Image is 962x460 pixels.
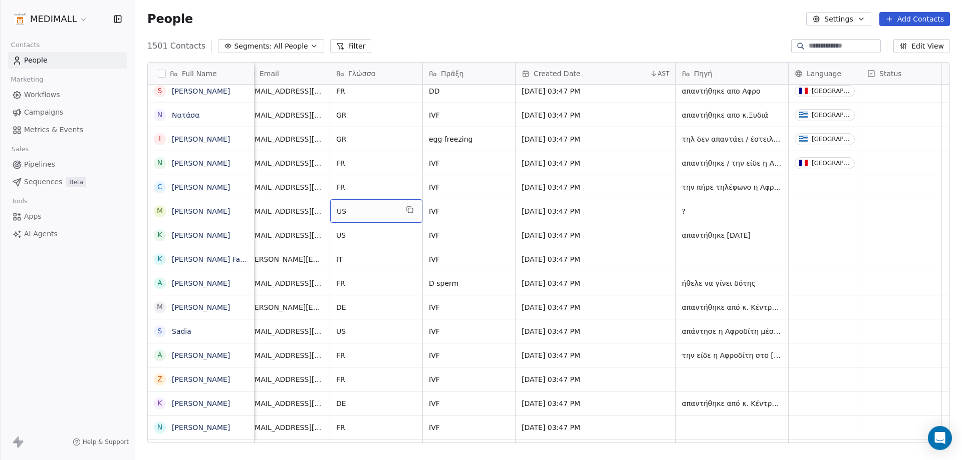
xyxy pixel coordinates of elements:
[172,423,230,431] a: [PERSON_NAME]
[429,158,509,168] span: IVF
[522,254,669,264] span: [DATE] 03:47 PM
[8,226,127,242] a: AI Agents
[429,422,509,432] span: IVF
[66,177,86,187] span: Beta
[429,110,509,120] span: IVF
[24,107,63,118] span: Campaigns
[8,104,127,121] a: Campaigns
[429,206,509,216] span: IVF
[148,85,255,443] div: grid
[682,206,782,216] span: ?
[248,278,324,288] span: [EMAIL_ADDRESS][DOMAIN_NAME]
[248,254,324,264] span: [PERSON_NAME][EMAIL_ADDRESS][DOMAIN_NAME]
[24,211,42,222] span: Apps
[7,38,44,53] span: Contacts
[172,375,230,383] a: [PERSON_NAME]
[172,279,230,287] a: [PERSON_NAME]
[172,135,230,143] a: [PERSON_NAME]
[157,422,162,432] div: N
[861,63,941,84] div: Status
[24,55,48,66] span: People
[429,278,509,288] span: D sperm
[14,13,26,25] img: Medimall%20logo%20(2).1.jpg
[248,374,324,384] span: [EMAIL_ADDRESS][DOMAIN_NAME]
[789,63,861,84] div: Language
[12,11,90,28] button: MEDIMALL
[336,374,416,384] span: FR
[274,41,308,52] span: All People
[172,87,230,95] a: [PERSON_NAME]
[330,63,422,84] div: Γλώσσα
[807,69,841,79] span: Language
[879,12,950,26] button: Add Contacts
[336,230,416,240] span: US
[429,374,509,384] span: IVF
[159,134,161,144] div: Ι
[893,39,950,53] button: Edit View
[147,40,205,52] span: 1501 Contacts
[248,158,324,168] span: [EMAIL_ADDRESS][DOMAIN_NAME]
[7,142,33,157] span: Sales
[7,72,48,87] span: Marketing
[429,134,509,144] span: egg freezing
[522,350,669,360] span: [DATE] 03:47 PM
[172,183,230,191] a: [PERSON_NAME]
[682,230,782,240] span: απαντήθηκε [DATE]
[682,110,782,120] span: απαντήθηκε απο κ.Ξυδιά
[429,326,509,336] span: IVF
[879,69,902,79] span: Status
[157,230,162,240] div: K
[8,174,127,190] a: SequencesBeta
[429,182,509,192] span: IVF
[172,111,199,119] a: Νατάσα
[682,86,782,96] span: απαντήθηκε απο Αφρο
[172,351,230,359] a: [PERSON_NAME]
[694,69,712,79] span: Πηγή
[812,88,850,95] div: [GEOGRAPHIC_DATA]
[336,278,416,288] span: FR
[812,136,850,143] div: [GEOGRAPHIC_DATA]
[248,422,324,432] span: [EMAIL_ADDRESS][DOMAIN_NAME]
[336,158,416,168] span: FR
[30,13,77,26] span: MEDIMALL
[336,254,416,264] span: IT
[522,230,669,240] span: [DATE] 03:47 PM
[73,438,129,446] a: Help & Support
[172,399,230,407] a: [PERSON_NAME]
[172,255,255,263] a: [PERSON_NAME] Favale
[7,194,32,209] span: Tools
[682,182,782,192] span: την πήρε τηλέφωνο η Αφροδιτη
[242,63,330,84] div: Email
[429,302,509,312] span: IVF
[658,70,669,78] span: AST
[522,110,669,120] span: [DATE] 03:47 PM
[336,422,416,432] span: FR
[248,182,324,192] span: [EMAIL_ADDRESS][DOMAIN_NAME]
[522,158,669,168] span: [DATE] 03:47 PM
[928,426,952,450] div: Open Intercom Messenger
[248,86,324,96] span: [EMAIL_ADDRESS][DOMAIN_NAME]
[248,350,324,360] span: [EMAIL_ADDRESS][DOMAIN_NAME]
[157,302,163,312] div: M
[248,326,324,336] span: [EMAIL_ADDRESS][DOMAIN_NAME]
[148,63,254,84] div: Full Name
[337,206,398,216] span: US
[522,134,669,144] span: [DATE] 03:47 PM
[8,52,127,69] a: People
[682,134,782,144] span: τηλ δεν απαντάει / έστειλε η [PERSON_NAME]
[157,374,162,384] div: Z
[423,63,515,84] div: Πράξη
[248,110,324,120] span: [EMAIL_ADDRESS][DOMAIN_NAME]
[682,326,782,336] span: απάντησε η Αφροδίτη μέσω whats app- surrogacy
[336,398,416,408] span: DE
[682,158,782,168] span: απαντήθηκε / την είδε η Αφροδίτη στο [GEOGRAPHIC_DATA] - Pending
[8,87,127,103] a: Workflows
[24,159,55,170] span: Pipelines
[8,122,127,138] a: Metrics & Events
[248,398,324,408] span: [EMAIL_ADDRESS][DOMAIN_NAME]
[248,206,324,216] span: [EMAIL_ADDRESS][DOMAIN_NAME]
[516,63,675,84] div: Created DateAST
[157,158,162,168] div: N
[172,159,230,167] a: [PERSON_NAME]
[522,278,669,288] span: [DATE] 03:47 PM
